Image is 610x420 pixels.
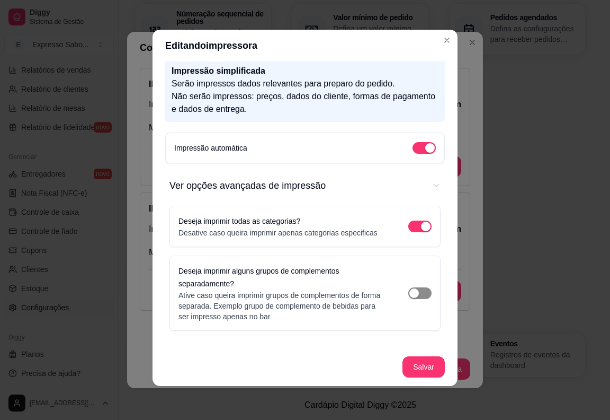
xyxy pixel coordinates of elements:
p: Impressão simplificada [172,65,438,77]
p: Ative caso queira imprimir grupos de complementos de forma separada. Exemplo grupo de complemento... [178,290,387,322]
p: Serão impressos dados relevantes para preparo do pedido. Não serão impressos: preços, dados do cl... [172,77,438,116]
button: Salvar [402,356,445,378]
button: Ver opções avançadas de impressão [169,170,441,202]
label: Deseja imprimir todas as categorias? [178,217,300,225]
label: Deseja imprimir alguns grupos de complementos separadamente? [178,267,339,288]
label: Impressão automática [174,144,247,152]
header: Editando impressora [152,30,457,62]
button: Close [438,32,455,49]
p: Desative caso queira imprimir apenas categorias especificas [178,227,378,238]
span: Ver opções avançadas de impressão [169,178,426,193]
div: Ver opções avançadas de impressão [169,202,441,344]
div: Ver opções avançadas de impressão [169,170,441,344]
